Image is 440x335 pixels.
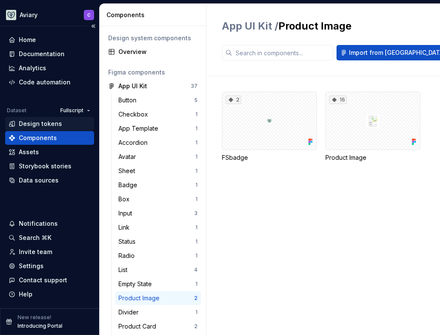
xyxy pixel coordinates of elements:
[118,223,133,232] div: Link
[232,45,333,60] input: Search in components...
[19,64,46,72] div: Analytics
[115,93,201,107] a: Button5
[5,287,94,301] button: Help
[329,96,347,104] div: 16
[5,159,94,173] a: Storybook stories
[118,48,198,56] div: Overview
[118,124,162,133] div: App Template
[194,97,198,104] div: 5
[195,125,198,132] div: 1
[115,263,201,277] a: List4
[6,10,16,20] img: 256e2c79-9abd-4d59-8978-03feab5a3943.png
[226,96,241,104] div: 2
[115,291,201,305] a: Product Image2
[19,78,71,87] div: Code automation
[115,108,201,121] a: Checkbox1
[5,173,94,187] a: Data sources
[115,136,201,150] a: Accordion1
[5,145,94,159] a: Assets
[5,259,94,273] a: Settings
[118,153,139,161] div: Avatar
[19,276,67,284] div: Contact support
[118,280,155,288] div: Empty State
[115,320,201,333] a: Product Card2
[195,281,198,287] div: 1
[195,196,198,203] div: 1
[18,323,62,329] p: Introducing Portal
[5,117,94,131] a: Design tokens
[19,36,36,44] div: Home
[118,167,139,175] div: Sheet
[5,61,94,75] a: Analytics
[115,305,201,319] a: Divider1
[105,45,201,59] a: Overview
[195,182,198,188] div: 1
[20,11,38,19] div: Aviary
[195,224,198,231] div: 1
[195,309,198,316] div: 1
[19,248,52,256] div: Invite team
[195,252,198,259] div: 1
[118,237,139,246] div: Status
[108,34,198,42] div: Design system components
[105,79,201,93] a: App UI Kit37
[115,178,201,192] a: Badge1
[115,122,201,135] a: App Template1
[325,92,420,162] div: 16Product Image
[195,238,198,245] div: 1
[118,322,159,331] div: Product Card
[115,164,201,178] a: Sheet1
[2,6,97,24] button: AviaryC
[115,249,201,263] a: Radio1
[194,210,198,217] div: 3
[194,266,198,273] div: 4
[5,217,94,230] button: Notifications
[60,107,83,114] span: Fullscript
[19,134,57,142] div: Components
[5,33,94,47] a: Home
[118,266,131,274] div: List
[5,47,94,61] a: Documentation
[56,105,94,117] button: Fullscript
[118,181,141,189] div: Badge
[194,295,198,302] div: 2
[5,231,94,245] button: Search ⌘K
[195,111,198,118] div: 1
[222,92,317,162] div: 2FSbadge
[5,273,94,287] button: Contact support
[108,68,198,77] div: Figma components
[87,12,91,18] div: C
[19,148,39,156] div: Assets
[325,153,420,162] div: Product Image
[191,83,198,90] div: 37
[115,221,201,234] a: Link1
[194,323,198,330] div: 2
[19,162,71,170] div: Storybook stories
[118,294,163,302] div: Product Image
[118,209,136,218] div: Input
[115,150,201,164] a: Avatar1
[19,290,32,299] div: Help
[87,20,99,32] button: Collapse sidebar
[19,120,62,128] div: Design tokens
[19,176,59,185] div: Data sources
[118,308,142,317] div: Divider
[18,314,51,321] p: New release!
[195,153,198,160] div: 1
[19,219,58,228] div: Notifications
[118,195,133,203] div: Box
[19,233,51,242] div: Search ⌘K
[115,192,201,206] a: Box1
[222,19,351,33] h2: Product Image
[5,245,94,259] a: Invite team
[19,50,65,58] div: Documentation
[5,75,94,89] a: Code automation
[115,235,201,248] a: Status1
[222,153,317,162] div: FSbadge
[19,262,44,270] div: Settings
[118,82,147,90] div: App UI Kit
[118,96,140,105] div: Button
[222,20,278,32] span: App UI Kit /
[195,167,198,174] div: 1
[115,277,201,291] a: Empty State1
